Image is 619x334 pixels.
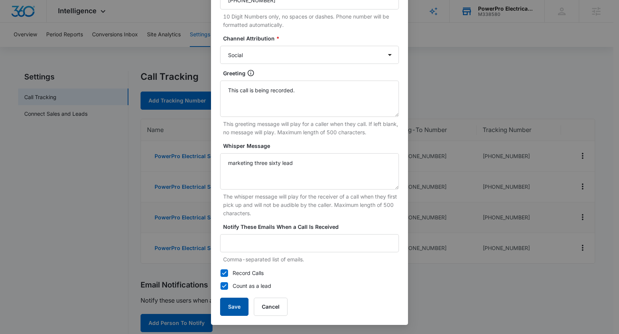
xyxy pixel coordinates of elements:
[223,12,399,29] p: 10 Digit Numbers only, no spaces or dashes. Phone number will be formatted automatically.
[254,298,288,316] button: Cancel
[220,153,399,190] textarea: marketing three sixty lead
[12,12,18,18] img: logo_orange.svg
[220,269,399,277] label: Record Calls
[223,142,402,150] label: Whisper Message
[220,282,399,290] label: Count as a lead
[21,12,37,18] div: v 4.0.25
[223,193,399,217] p: The whisper message will play for the receiver of a call when they first pick up and will not be ...
[29,45,68,50] div: Domain Overview
[220,298,249,316] button: Save
[223,255,399,264] p: Comma-separated list of emails.
[20,20,83,26] div: Domain: [DOMAIN_NAME]
[223,120,399,137] p: This greeting message will play for a caller when they call. If left blank, no message will play....
[220,81,399,117] textarea: This call is being recorded.
[223,34,402,43] label: Channel Attribution
[75,44,81,50] img: tab_keywords_by_traffic_grey.svg
[84,45,128,50] div: Keywords by Traffic
[12,20,18,26] img: website_grey.svg
[20,44,27,50] img: tab_domain_overview_orange.svg
[223,223,402,231] label: Notify These Emails When a Call Is Received
[223,69,245,78] p: Greeting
